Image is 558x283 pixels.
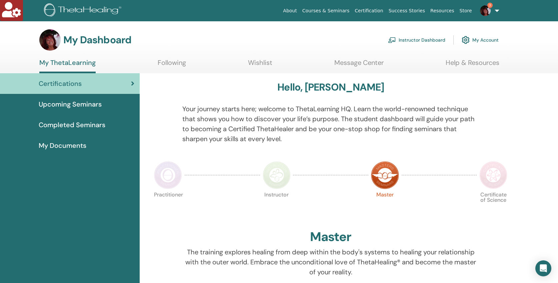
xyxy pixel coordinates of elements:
p: Your journey starts here; welcome to ThetaLearning HQ. Learn the world-renowned technique that sh... [182,104,479,144]
a: My Account [462,33,499,47]
a: Following [158,59,186,72]
span: Completed Seminars [39,120,105,130]
img: cog.svg [462,34,470,46]
p: Instructor [263,192,291,220]
a: Help & Resources [446,59,499,72]
a: My ThetaLearning [39,59,96,73]
img: Practitioner [154,161,182,189]
div: Open Intercom Messenger [535,260,551,276]
a: Certification [352,5,386,17]
h2: Master [310,229,351,245]
img: Certificate of Science [479,161,507,189]
a: Wishlist [248,59,272,72]
img: default.jpg [480,5,491,16]
p: The training explores healing from deep within the body's systems to healing your relationship wi... [182,247,479,277]
span: My Documents [39,141,86,150]
img: logo.png [44,3,124,18]
img: Instructor [263,161,291,189]
img: default.jpg [39,29,61,51]
h3: Hello, [PERSON_NAME] [277,81,384,93]
a: Message Center [334,59,384,72]
p: Master [371,192,399,220]
span: Certifications [39,79,82,89]
a: Resources [428,5,457,17]
a: Success Stories [386,5,428,17]
a: About [280,5,299,17]
a: Instructor Dashboard [388,33,445,47]
img: Master [371,161,399,189]
a: Store [457,5,475,17]
a: Courses & Seminars [300,5,352,17]
p: Practitioner [154,192,182,220]
span: 3 [487,3,493,8]
h3: My Dashboard [63,34,131,46]
span: Upcoming Seminars [39,99,102,109]
img: chalkboard-teacher.svg [388,37,396,43]
p: Certificate of Science [479,192,507,220]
